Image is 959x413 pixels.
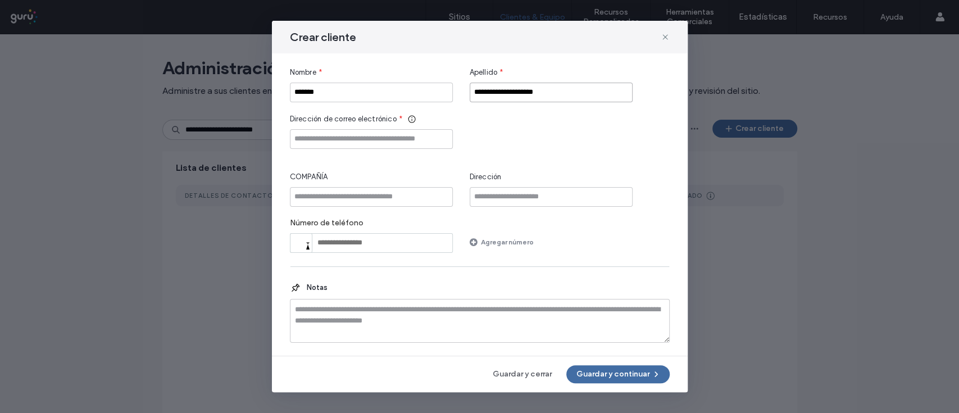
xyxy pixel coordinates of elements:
[483,365,562,383] button: Guardar y cerrar
[481,232,534,252] label: Agregar número
[290,30,356,44] span: Crear cliente
[290,218,453,233] label: Número de teléfono
[290,83,453,102] input: Nombre
[24,8,55,18] span: Ayuda
[470,187,633,207] input: Dirección
[301,282,328,293] span: Notas
[290,114,397,125] span: Dirección de correo electrónico
[290,187,453,207] input: COMPAÑÍA
[290,171,328,183] span: COMPAÑÍA
[290,67,316,78] span: Nombre
[470,171,502,183] span: Dirección
[566,365,670,383] button: Guardar y continuar
[470,67,498,78] span: Apellido
[290,129,453,149] input: Dirección de correo electrónico
[470,83,633,102] input: Apellido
